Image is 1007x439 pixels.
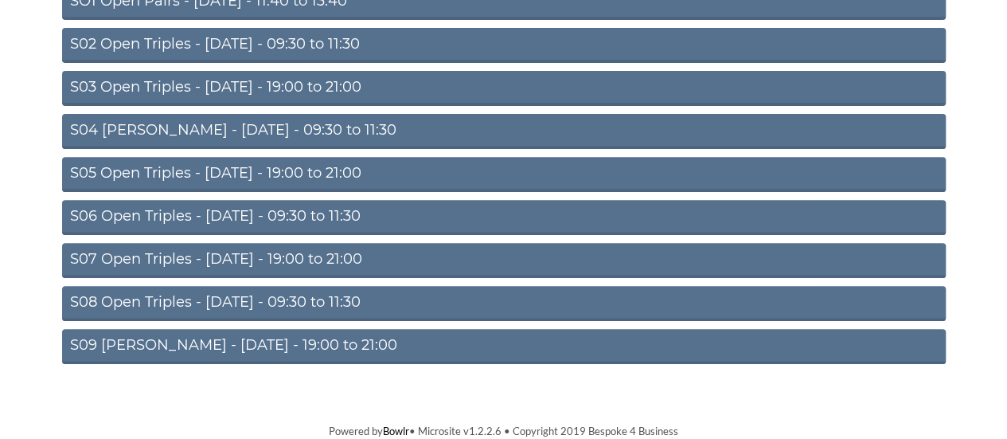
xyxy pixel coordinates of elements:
[383,425,409,437] a: Bowlr
[62,28,946,63] a: S02 Open Triples - [DATE] - 09:30 to 11:30
[329,425,678,437] span: Powered by • Microsite v1.2.2.6 • Copyright 2019 Bespoke 4 Business
[62,329,946,364] a: S09 [PERSON_NAME] - [DATE] - 19:00 to 21:00
[62,200,946,235] a: S06 Open Triples - [DATE] - 09:30 to 11:30
[62,114,946,149] a: S04 [PERSON_NAME] - [DATE] - 09:30 to 11:30
[62,157,946,192] a: S05 Open Triples - [DATE] - 19:00 to 21:00
[62,286,946,321] a: S08 Open Triples - [DATE] - 09:30 to 11:30
[62,71,946,106] a: S03 Open Triples - [DATE] - 19:00 to 21:00
[62,243,946,278] a: S07 Open Triples - [DATE] - 19:00 to 21:00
